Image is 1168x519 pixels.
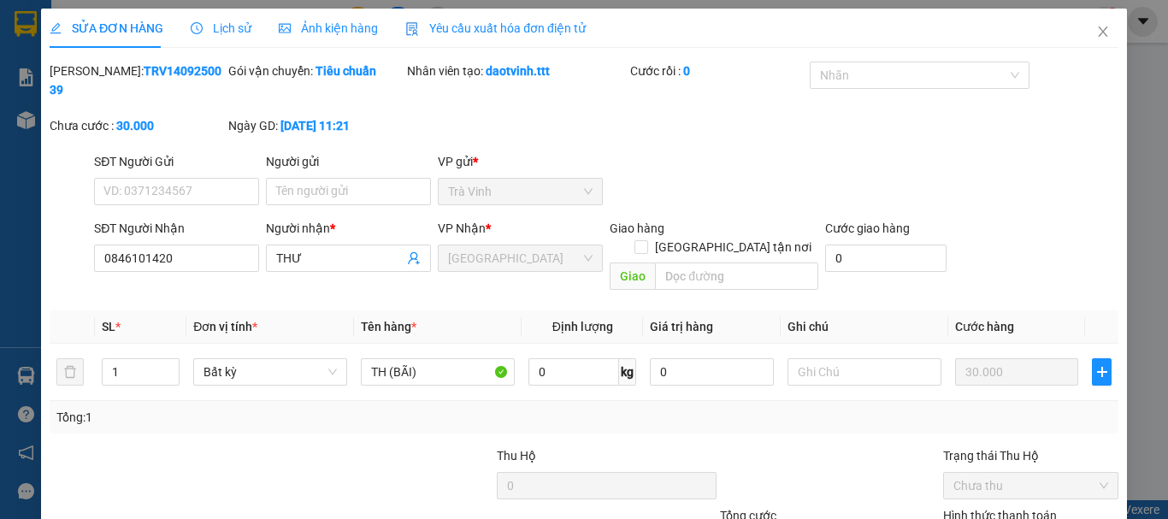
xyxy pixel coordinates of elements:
span: Cước hàng [955,320,1014,333]
span: Yêu cầu xuất hóa đơn điện tử [405,21,586,35]
span: user-add [407,251,421,265]
span: SL [102,320,115,333]
th: Ghi chú [781,310,948,344]
div: Người nhận [266,219,431,238]
label: Cước giao hàng [824,221,909,235]
span: Thu Hộ [496,449,535,463]
div: Người gửi [266,152,431,171]
div: Chưa cước : [50,116,225,135]
div: [PERSON_NAME]: [50,62,225,99]
span: Lịch sử [191,21,251,35]
span: plus [1093,365,1111,379]
input: 0 [955,358,1078,386]
span: Giá trị hàng [650,320,713,333]
b: Tiêu chuẩn [316,64,376,78]
span: Định lượng [552,320,612,333]
button: delete [56,358,84,386]
button: Close [1079,9,1127,56]
span: Ảnh kiện hàng [279,21,378,35]
span: edit [50,22,62,34]
input: Dọc đường [655,262,817,290]
div: VP gửi [438,152,603,171]
span: Giao hàng [610,221,664,235]
span: Sài Gòn [448,245,593,271]
input: Cước giao hàng [824,245,947,272]
span: picture [279,22,291,34]
span: Trà Vinh [448,179,593,204]
div: Nhân viên tạo: [407,62,627,80]
input: Ghi Chú [788,358,941,386]
span: VP Nhận [438,221,486,235]
div: Ngày GD: [228,116,404,135]
span: clock-circle [191,22,203,34]
div: Tổng: 1 [56,408,452,427]
b: 30.000 [116,119,154,133]
b: 0 [683,64,690,78]
b: daotvinh.ttt [486,64,550,78]
button: plus [1092,358,1112,386]
span: Chưa thu [953,473,1108,498]
span: kg [619,358,636,386]
div: SĐT Người Gửi [94,152,259,171]
input: VD: Bàn, Ghế [361,358,515,386]
span: close [1096,25,1110,38]
div: Cước rồi : [630,62,805,80]
span: Bất kỳ [204,359,337,385]
b: TRV1409250039 [50,64,221,97]
span: Tên hàng [361,320,416,333]
span: SỬA ĐƠN HÀNG [50,21,163,35]
div: Gói vận chuyển: [228,62,404,80]
span: Đơn vị tính [193,320,257,333]
span: [GEOGRAPHIC_DATA] tận nơi [647,238,817,257]
img: icon [405,22,419,36]
span: Giao [610,262,655,290]
div: SĐT Người Nhận [94,219,259,238]
b: [DATE] 11:21 [280,119,350,133]
div: Trạng thái Thu Hộ [943,446,1118,465]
